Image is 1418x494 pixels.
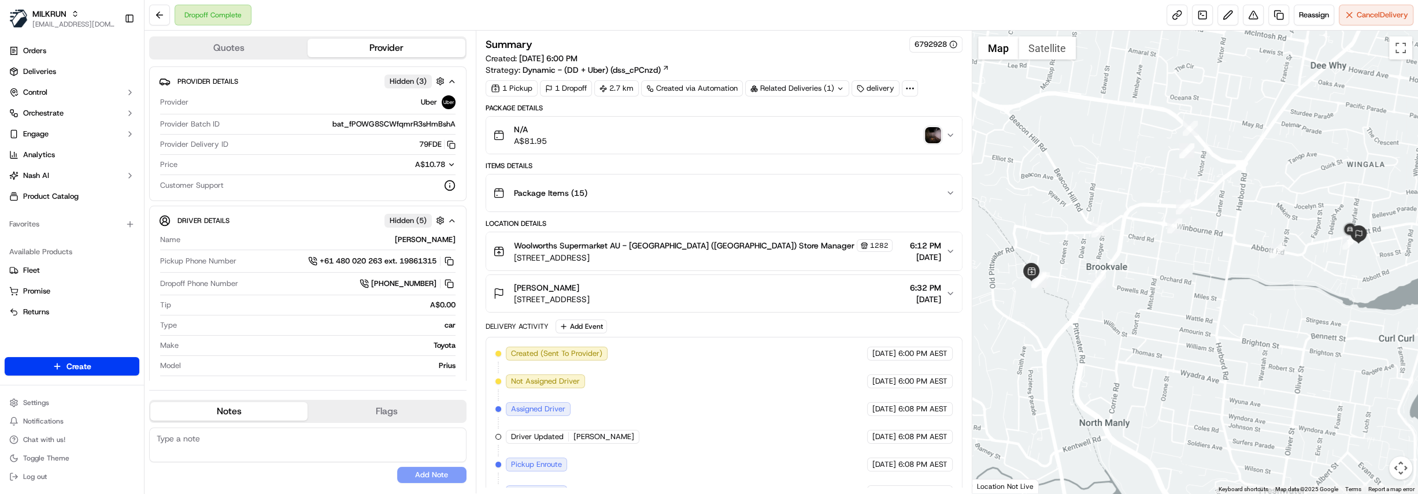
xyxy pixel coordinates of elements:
[511,348,602,359] span: Created (Sent To Provider)
[5,62,139,81] a: Deliveries
[9,307,135,317] a: Returns
[9,9,28,28] img: MILKRUN
[160,119,220,129] span: Provider Batch ID
[1342,235,1357,250] div: 13
[23,435,65,444] span: Chat with us!
[925,127,941,143] button: photo_proof_of_delivery image
[5,357,139,376] button: Create
[5,395,139,411] button: Settings
[9,286,135,296] a: Promise
[910,294,941,305] span: [DATE]
[354,159,456,170] button: A$10.78
[511,459,562,470] span: Pickup Enroute
[1219,485,1268,493] button: Keyboard shortcuts
[519,53,577,64] span: [DATE] 6:00 PM
[23,472,47,481] span: Log out
[160,278,238,289] span: Dropoff Phone Number
[160,256,236,266] span: Pickup Phone Number
[523,64,661,76] span: Dynamic - (DD + Uber) (dss_cPCnzd)
[160,361,181,371] span: Model
[1357,10,1408,20] span: Cancel Delivery
[177,77,238,86] span: Provider Details
[872,376,896,387] span: [DATE]
[486,64,669,76] div: Strategy:
[384,213,447,228] button: Hidden (5)
[23,170,49,181] span: Nash AI
[1389,36,1412,60] button: Toggle fullscreen view
[82,195,140,205] a: Powered byPylon
[442,95,456,109] img: uber-new-logo.jpeg
[360,277,456,290] a: [PHONE_NUMBER]
[332,119,456,129] span: bat_fPOWG8SCWfqmrR3sHmBshA
[5,104,139,122] button: Orchestrate
[384,74,447,88] button: Hidden (3)
[5,42,139,60] a: Orders
[641,80,743,96] a: Created via Automation
[1275,486,1338,492] span: Map data ©2025 Google
[160,320,177,330] span: Type
[160,139,228,150] span: Provider Delivery ID
[514,135,547,147] span: A$81.95
[594,80,639,96] div: 2.7 km
[872,432,896,442] span: [DATE]
[1167,218,1182,233] div: 11
[150,402,308,421] button: Notes
[898,432,947,442] span: 6:08 PM AEST
[23,454,69,463] span: Toggle Theme
[511,404,565,414] span: Assigned Driver
[486,53,577,64] span: Created:
[23,265,40,276] span: Fleet
[115,196,140,205] span: Pylon
[514,294,590,305] span: [STREET_ADDRESS]
[66,361,91,372] span: Create
[5,5,120,32] button: MILKRUNMILKRUN[EMAIL_ADDRESS][DOMAIN_NAME]
[514,187,587,199] span: Package Items ( 15 )
[23,307,49,317] span: Returns
[1299,10,1329,20] span: Reassign
[514,282,579,294] span: [PERSON_NAME]
[5,413,139,429] button: Notifications
[5,282,139,300] button: Promise
[486,39,532,50] h3: Summary
[415,159,445,169] span: A$10.78
[486,80,538,96] div: 1 Pickup
[851,80,899,96] div: delivery
[514,252,893,263] span: [STREET_ADDRESS]
[5,243,139,261] div: Available Products
[23,46,46,56] span: Orders
[320,256,436,266] span: +61 480 020 263 ext. 19861315
[23,150,55,160] span: Analytics
[915,39,957,50] button: 6792928
[1368,486,1415,492] a: Report a map error
[872,348,896,359] span: [DATE]
[978,36,1019,60] button: Show street map
[910,240,941,251] span: 6:12 PM
[486,103,962,113] div: Package Details
[5,125,139,143] button: Engage
[308,255,456,268] a: +61 480 020 263 ext. 19861315
[160,300,171,310] span: Tip
[371,278,436,289] span: [PHONE_NUMBER]
[23,398,49,407] span: Settings
[910,251,941,263] span: [DATE]
[898,404,947,414] span: 6:08 PM AEST
[975,478,1013,493] img: Google
[160,180,224,191] span: Customer Support
[32,20,115,29] button: [EMAIL_ADDRESS][DOMAIN_NAME]
[23,191,79,202] span: Product Catalog
[486,219,962,228] div: Location Details
[1294,5,1334,25] button: Reassign
[160,97,188,107] span: Provider
[150,39,308,57] button: Quotes
[5,261,139,280] button: Fleet
[870,241,888,250] span: 1282
[308,402,465,421] button: Flags
[486,322,549,331] div: Delivery Activity
[5,450,139,466] button: Toggle Theme
[5,303,139,321] button: Returns
[5,215,139,233] div: Favorites
[5,83,139,102] button: Control
[160,159,177,170] span: Price
[23,66,56,77] span: Deliveries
